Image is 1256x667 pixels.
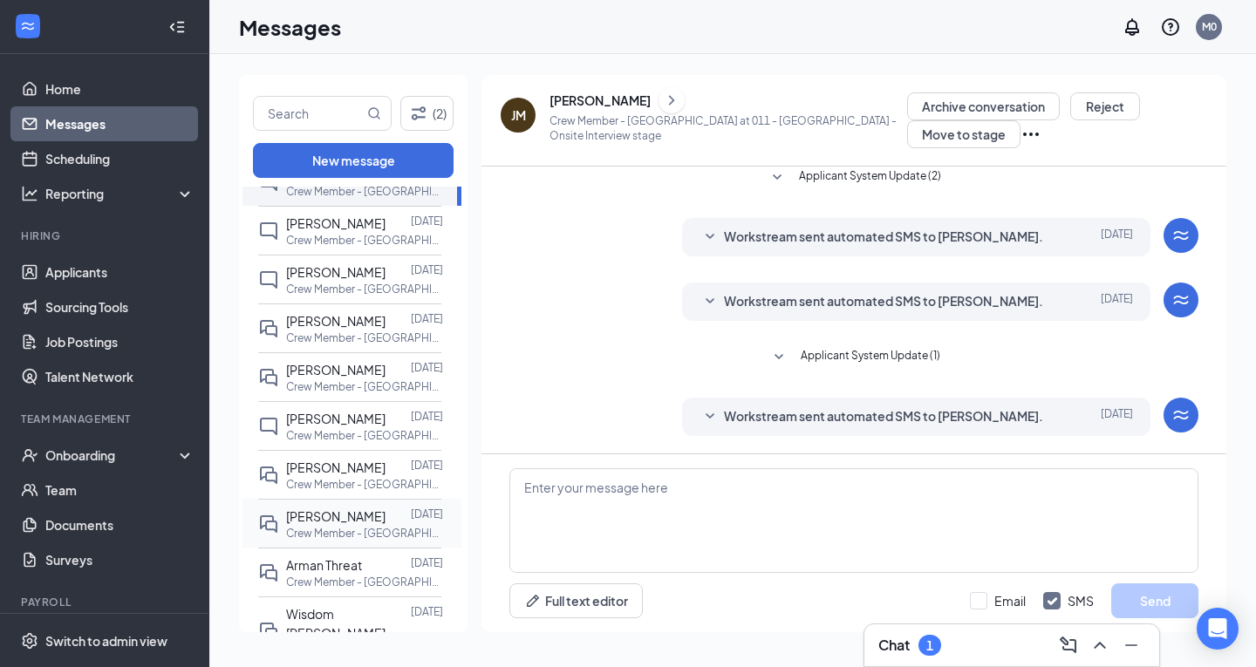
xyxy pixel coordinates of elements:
[258,465,279,486] svg: DoubleChat
[411,458,443,473] p: [DATE]
[254,97,364,130] input: Search
[45,106,195,141] a: Messages
[799,167,941,188] span: Applicant System Update (2)
[286,428,443,443] p: Crew Member - [GEOGRAPHIC_DATA] at 011 - [GEOGRAPHIC_DATA]
[1089,635,1110,656] svg: ChevronUp
[286,313,386,329] span: [PERSON_NAME]
[768,347,940,368] button: SmallChevronDownApplicant System Update (1)
[1086,631,1114,659] button: ChevronUp
[45,446,180,464] div: Onboarding
[411,604,443,619] p: [DATE]
[286,379,443,394] p: Crew Member - [GEOGRAPHIC_DATA] at 011 - [GEOGRAPHIC_DATA]
[258,562,279,583] svg: DoubleChat
[45,324,195,359] a: Job Postings
[239,12,341,42] h1: Messages
[1101,406,1133,427] span: [DATE]
[286,508,386,524] span: [PERSON_NAME]
[45,185,195,202] div: Reporting
[411,409,443,424] p: [DATE]
[1020,124,1041,145] svg: Ellipses
[21,632,38,650] svg: Settings
[258,221,279,242] svg: ChatInactive
[258,318,279,339] svg: DoubleChat
[1171,225,1191,246] svg: WorkstreamLogo
[45,507,195,542] a: Documents
[1202,19,1217,34] div: M0
[21,228,191,243] div: Hiring
[286,459,386,475] span: [PERSON_NAME]
[286,411,386,426] span: [PERSON_NAME]
[286,575,443,589] p: Crew Member - [GEOGRAPHIC_DATA] at 011 - [GEOGRAPHIC_DATA]
[286,526,443,541] p: Crew Member - [GEOGRAPHIC_DATA] at 011 - [GEOGRAPHIC_DATA]
[45,255,195,289] a: Applicants
[45,473,195,507] a: Team
[1122,17,1143,37] svg: Notifications
[21,185,38,202] svg: Analysis
[663,90,680,111] svg: ChevronRight
[411,360,443,375] p: [DATE]
[45,141,195,176] a: Scheduling
[511,106,526,124] div: JM
[408,103,429,124] svg: Filter
[45,632,167,650] div: Switch to admin view
[1160,17,1181,37] svg: QuestionInfo
[1171,405,1191,425] svg: WorkstreamLogo
[1058,635,1079,656] svg: ComposeMessage
[258,367,279,388] svg: DoubleChat
[700,406,720,427] svg: SmallChevronDown
[400,96,454,131] button: Filter (2)
[700,227,720,248] svg: SmallChevronDown
[549,92,651,109] div: [PERSON_NAME]
[801,347,940,368] span: Applicant System Update (1)
[1117,631,1145,659] button: Minimize
[524,592,542,609] svg: Pen
[45,542,195,577] a: Surveys
[768,347,789,368] svg: SmallChevronDown
[286,362,386,378] span: [PERSON_NAME]
[168,18,186,36] svg: Collapse
[411,311,443,326] p: [DATE]
[1121,635,1142,656] svg: Minimize
[367,106,381,120] svg: MagnifyingGlass
[767,167,941,188] button: SmallChevronDownApplicant System Update (2)
[286,184,443,199] p: Crew Member - [GEOGRAPHIC_DATA] at 011 - [GEOGRAPHIC_DATA]
[21,446,38,464] svg: UserCheck
[724,291,1043,312] span: Workstream sent automated SMS to [PERSON_NAME].
[286,330,443,345] p: Crew Member - [GEOGRAPHIC_DATA] at 011 - [GEOGRAPHIC_DATA]
[286,215,386,231] span: [PERSON_NAME]
[1070,92,1140,120] button: Reject
[1101,291,1133,312] span: [DATE]
[286,477,443,492] p: Crew Member - [GEOGRAPHIC_DATA] at 011 - [GEOGRAPHIC_DATA]
[907,92,1060,120] button: Archive conversation
[411,214,443,228] p: [DATE]
[411,507,443,521] p: [DATE]
[1197,608,1239,650] div: Open Intercom Messenger
[258,416,279,437] svg: ChatInactive
[286,557,362,573] span: Arman Threat
[509,583,643,618] button: Full text editorPen
[411,262,443,277] p: [DATE]
[767,167,788,188] svg: SmallChevronDown
[659,87,685,113] button: ChevronRight
[1111,583,1198,618] button: Send
[724,406,1043,427] span: Workstream sent automated SMS to [PERSON_NAME].
[45,289,195,324] a: Sourcing Tools
[19,17,37,35] svg: WorkstreamLogo
[45,359,195,394] a: Talent Network
[258,621,279,642] svg: DoubleChat
[258,514,279,534] svg: DoubleChat
[21,595,191,609] div: Payroll
[21,412,191,426] div: Team Management
[286,264,386,280] span: [PERSON_NAME]
[700,291,720,312] svg: SmallChevronDown
[286,233,443,248] p: Crew Member - [GEOGRAPHIC_DATA] at 011 - [GEOGRAPHIC_DATA]
[253,143,454,178] button: New message
[411,555,443,570] p: [DATE]
[1171,289,1191,310] svg: WorkstreamLogo
[878,636,910,655] h3: Chat
[724,227,1043,248] span: Workstream sent automated SMS to [PERSON_NAME].
[907,120,1020,148] button: Move to stage
[258,269,279,290] svg: ChatInactive
[549,113,907,143] p: Crew Member - [GEOGRAPHIC_DATA] at 011 - [GEOGRAPHIC_DATA] - Onsite Interview stage
[286,606,386,641] span: Wisdom [PERSON_NAME]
